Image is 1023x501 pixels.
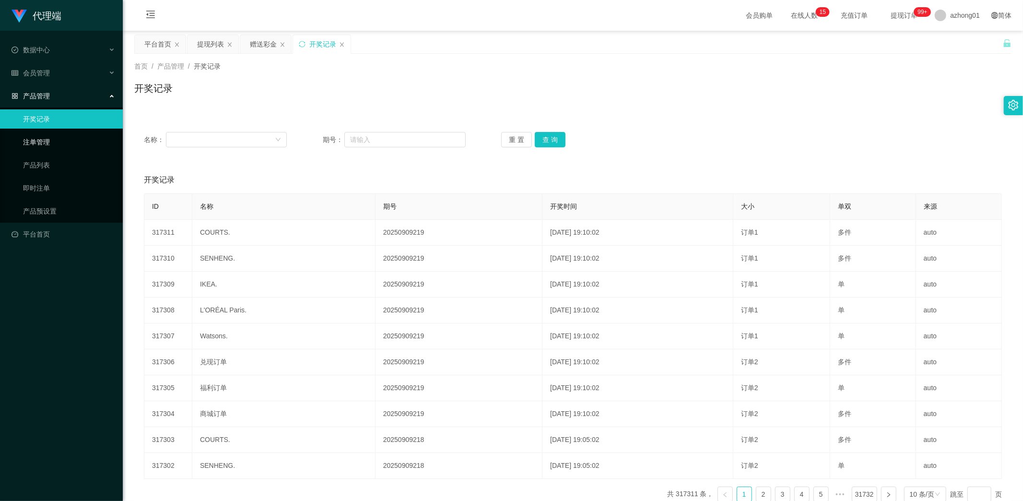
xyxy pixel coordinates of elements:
[376,375,542,401] td: 20250909219
[376,453,542,479] td: 20250909218
[935,491,941,498] i: 图标: down
[12,225,115,244] a: 图标: dashboard平台首页
[542,349,733,375] td: [DATE] 19:10:02
[741,203,754,210] span: 大小
[144,298,192,323] td: 317308
[542,323,733,349] td: [DATE] 19:10:02
[838,384,845,392] span: 单
[192,220,376,246] td: COURTS.
[192,427,376,453] td: COURTS.
[144,246,192,272] td: 317310
[12,12,61,19] a: 代理端
[250,35,277,53] div: 赠送彩金
[12,92,50,100] span: 产品管理
[12,10,27,23] img: logo.9652507e.png
[838,462,845,469] span: 单
[914,7,931,17] sup: 1134
[144,272,192,298] td: 317309
[383,203,397,210] span: 期号
[1003,39,1011,48] i: 图标: unlock
[192,298,376,323] td: L'ORÉAL Paris.
[376,349,542,375] td: 20250909219
[23,179,115,198] a: 即时注单
[144,220,192,246] td: 317311
[741,436,758,443] span: 订单2
[144,135,166,145] span: 名称：
[376,323,542,349] td: 20250909219
[23,155,115,175] a: 产品列表
[838,228,851,236] span: 多件
[542,375,733,401] td: [DATE] 19:10:02
[200,203,213,210] span: 名称
[12,70,18,76] i: 图标: table
[12,69,50,77] span: 会员管理
[886,492,892,498] i: 图标: right
[275,137,281,143] i: 图标: down
[192,453,376,479] td: SENHENG.
[916,220,1002,246] td: auto
[542,246,733,272] td: [DATE] 19:10:02
[144,453,192,479] td: 317302
[134,81,173,95] h1: 开奖记录
[542,427,733,453] td: [DATE] 19:05:02
[144,375,192,401] td: 317305
[838,203,851,210] span: 单双
[192,375,376,401] td: 福利订单
[741,254,758,262] span: 订单1
[916,298,1002,323] td: auto
[192,349,376,375] td: 兑现订单
[722,492,728,498] i: 图标: left
[33,0,61,31] h1: 代理端
[924,203,937,210] span: 来源
[542,272,733,298] td: [DATE] 19:10:02
[838,254,851,262] span: 多件
[144,174,175,186] span: 开奖记录
[823,7,826,17] p: 5
[280,42,285,48] i: 图标: close
[144,323,192,349] td: 317307
[916,272,1002,298] td: auto
[916,349,1002,375] td: auto
[1008,100,1019,110] i: 图标: setting
[376,246,542,272] td: 20250909219
[157,62,184,70] span: 产品管理
[741,358,758,366] span: 订单2
[299,41,306,48] i: 图标: sync
[542,453,733,479] td: [DATE] 19:05:02
[838,332,845,340] span: 单
[23,132,115,152] a: 注单管理
[323,135,344,145] span: 期号：
[376,272,542,298] td: 20250909219
[816,7,830,17] sup: 15
[741,384,758,392] span: 订单2
[741,280,758,288] span: 订单1
[194,62,221,70] span: 开奖记录
[991,12,998,19] i: 图标: global
[501,132,532,147] button: 重 置
[12,93,18,99] i: 图标: appstore-o
[741,462,758,469] span: 订单2
[339,42,345,48] i: 图标: close
[12,46,50,54] span: 数据中心
[542,401,733,427] td: [DATE] 19:10:02
[741,306,758,314] span: 订单1
[23,109,115,129] a: 开奖记录
[786,12,823,19] span: 在线人数
[376,298,542,323] td: 20250909219
[144,427,192,453] td: 317303
[23,202,115,221] a: 产品预设置
[309,35,336,53] div: 开奖记录
[192,246,376,272] td: SENHENG.
[916,323,1002,349] td: auto
[741,410,758,417] span: 订单2
[550,203,577,210] span: 开奖时间
[820,7,823,17] p: 1
[12,47,18,53] i: 图标: check-circle-o
[838,410,851,417] span: 多件
[152,203,159,210] span: ID
[916,401,1002,427] td: auto
[376,220,542,246] td: 20250909219
[197,35,224,53] div: 提现列表
[144,401,192,427] td: 317304
[376,401,542,427] td: 20250909219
